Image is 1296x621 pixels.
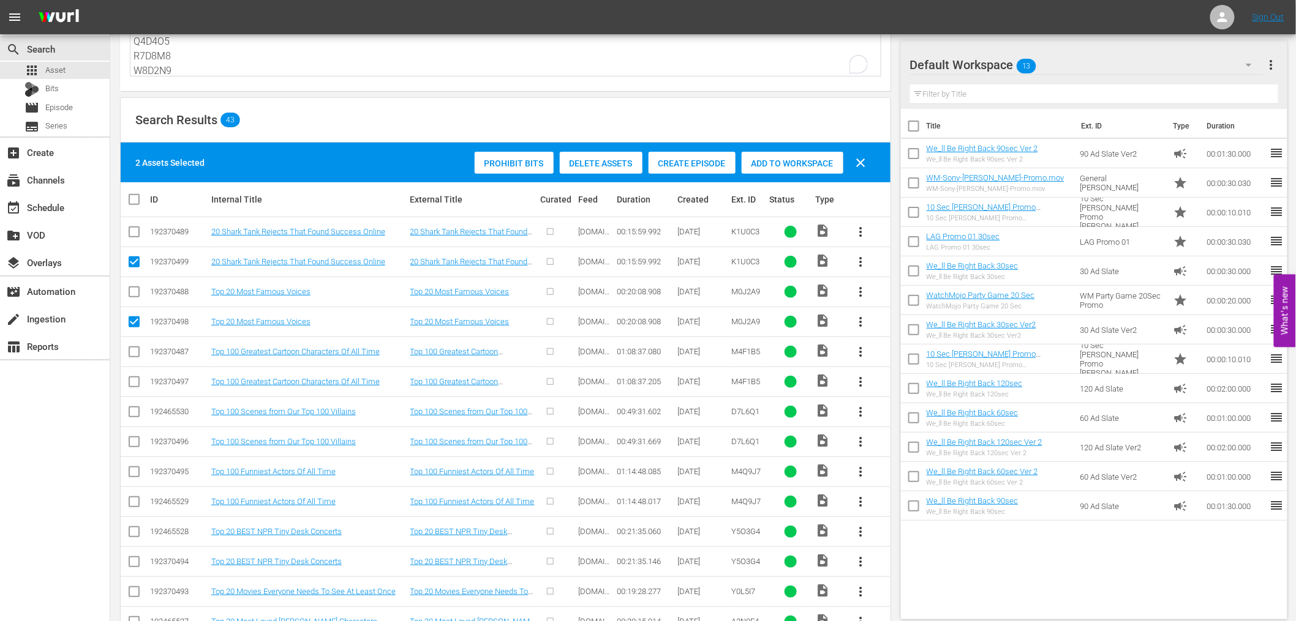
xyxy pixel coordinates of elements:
[6,173,21,188] span: Channels
[816,553,831,568] span: Video
[6,340,21,354] span: Reports
[24,119,39,134] span: Series
[45,102,73,114] span: Episode
[211,527,342,536] a: Top 20 BEST NPR Tiny Desk Concerts
[150,587,208,596] div: 192370493
[678,557,728,566] div: [DATE]
[578,557,610,593] span: [DOMAIN_NAME]> [PERSON_NAME]
[6,228,21,243] span: VOD
[1253,12,1284,22] a: Sign Out
[1274,274,1296,347] button: Open Feedback Widget
[24,82,39,97] div: Bits
[678,587,728,596] div: [DATE]
[731,587,755,596] span: Y0L5I7
[45,83,59,95] span: Bits
[816,583,831,598] span: Video
[6,312,21,327] span: Ingestion
[731,527,760,536] span: Y5O3G4
[617,587,674,596] div: 00:19:28.277
[45,120,67,132] span: Series
[846,517,876,546] button: more_vert
[678,527,728,536] div: [DATE]
[617,557,674,566] div: 00:21:35.146
[846,547,876,576] button: more_vert
[150,527,208,536] div: 192465528
[410,587,533,605] a: Top 20 Movies Everyone Needs To See At Least Once
[854,584,868,599] span: more_vert
[6,146,21,160] span: Create
[6,42,21,57] span: Search
[6,256,21,270] span: Overlays
[410,557,513,575] a: Top 20 BEST NPR Tiny Desk Concerts
[24,63,39,78] span: Asset
[45,64,66,76] span: Asset
[6,284,21,299] span: Automation
[617,527,674,536] div: 00:21:35.060
[854,554,868,569] span: more_vert
[24,100,39,115] span: Episode
[211,587,396,596] a: Top 20 Movies Everyone Needs To See At Least Once
[211,557,342,566] a: Top 20 BEST NPR Tiny Desk Concerts
[731,557,760,566] span: Y5O3G4
[6,201,21,215] span: Schedule
[29,3,88,32] img: ans4CAIJ8jUAAAAAAAAAAAAAAAAAAAAAAAAgQb4GAAAAAAAAAAAAAAAAAAAAAAAAJMjXAAAAAAAAAAAAAAAAAAAAAAAAgAT5G...
[854,524,868,539] span: more_vert
[150,557,208,566] div: 192370494
[846,577,876,606] button: more_vert
[7,10,22,24] span: menu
